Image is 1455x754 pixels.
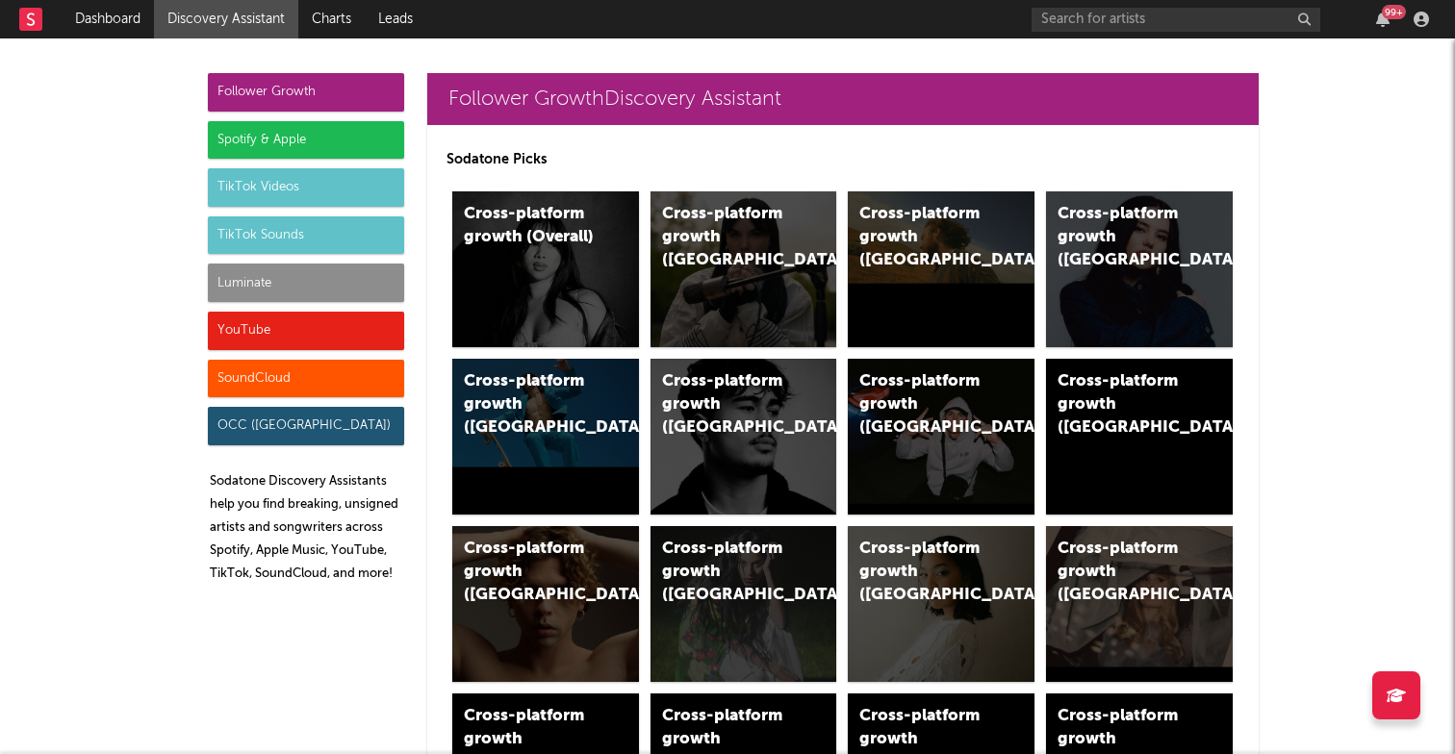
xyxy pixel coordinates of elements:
button: 99+ [1376,12,1390,27]
div: Cross-platform growth ([GEOGRAPHIC_DATA]) [464,370,595,440]
a: Cross-platform growth ([GEOGRAPHIC_DATA]) [651,359,837,515]
div: Cross-platform growth ([GEOGRAPHIC_DATA]) [1058,538,1188,607]
a: Cross-platform growth (Overall) [452,191,639,347]
div: Cross-platform growth ([GEOGRAPHIC_DATA]) [662,370,793,440]
div: TikTok Sounds [208,216,404,255]
div: OCC ([GEOGRAPHIC_DATA]) [208,407,404,445]
a: Cross-platform growth ([GEOGRAPHIC_DATA]) [848,526,1034,682]
a: Cross-platform growth ([GEOGRAPHIC_DATA]) [1046,191,1233,347]
div: 99 + [1382,5,1406,19]
a: Cross-platform growth ([GEOGRAPHIC_DATA]) [452,526,639,682]
div: Cross-platform growth ([GEOGRAPHIC_DATA]/GSA) [859,370,990,440]
p: Sodatone Picks [447,148,1239,171]
p: Sodatone Discovery Assistants help you find breaking, unsigned artists and songwriters across Spo... [210,470,404,586]
div: Cross-platform growth ([GEOGRAPHIC_DATA]) [662,538,793,607]
a: Cross-platform growth ([GEOGRAPHIC_DATA]) [848,191,1034,347]
a: Cross-platform growth ([GEOGRAPHIC_DATA]) [651,526,837,682]
div: YouTube [208,312,404,350]
div: Cross-platform growth ([GEOGRAPHIC_DATA]) [1058,370,1188,440]
div: Cross-platform growth ([GEOGRAPHIC_DATA]) [662,203,793,272]
a: Cross-platform growth ([GEOGRAPHIC_DATA]) [452,359,639,515]
div: Cross-platform growth (Overall) [464,203,595,249]
div: Luminate [208,264,404,302]
a: Cross-platform growth ([GEOGRAPHIC_DATA]) [1046,359,1233,515]
div: Cross-platform growth ([GEOGRAPHIC_DATA]) [859,203,990,272]
a: Follower GrowthDiscovery Assistant [427,73,1259,125]
a: Cross-platform growth ([GEOGRAPHIC_DATA]) [1046,526,1233,682]
div: SoundCloud [208,360,404,398]
div: Cross-platform growth ([GEOGRAPHIC_DATA]) [464,538,595,607]
div: Follower Growth [208,73,404,112]
div: Spotify & Apple [208,121,404,160]
a: Cross-platform growth ([GEOGRAPHIC_DATA]/GSA) [848,359,1034,515]
div: TikTok Videos [208,168,404,207]
div: Cross-platform growth ([GEOGRAPHIC_DATA]) [1058,203,1188,272]
a: Cross-platform growth ([GEOGRAPHIC_DATA]) [651,191,837,347]
input: Search for artists [1032,8,1320,32]
div: Cross-platform growth ([GEOGRAPHIC_DATA]) [859,538,990,607]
